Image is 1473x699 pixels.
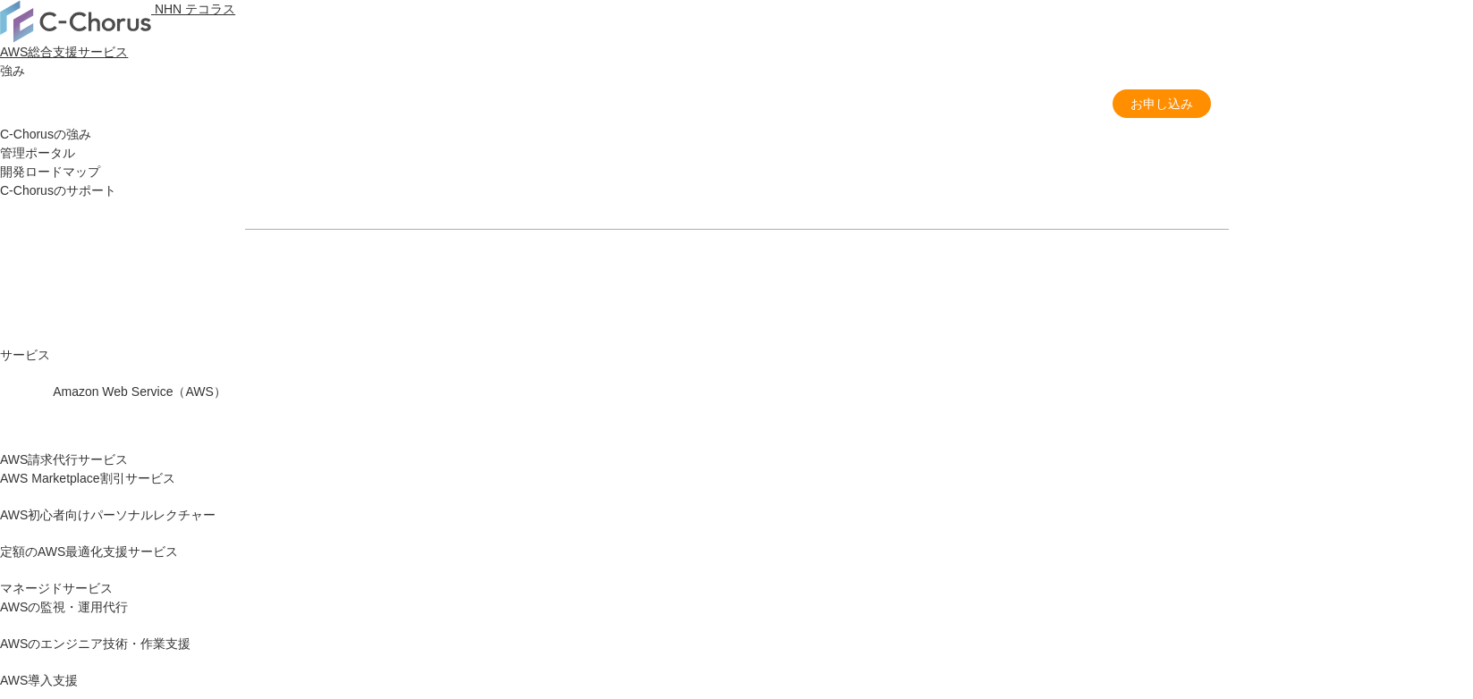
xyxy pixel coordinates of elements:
[656,95,744,114] a: 請求代行プラン
[1113,95,1211,114] span: お申し込み
[442,258,728,301] a: 資料を請求する
[769,95,857,114] a: 特長・メリット
[698,276,713,283] img: 矢印
[1011,95,1086,114] a: よくある質問
[882,95,986,114] a: 請求代行 導入事例
[53,384,226,399] span: Amazon Web Service（AWS）
[1113,89,1211,118] a: お申し込み
[746,258,1032,301] a: まずは相談する
[1003,276,1017,283] img: 矢印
